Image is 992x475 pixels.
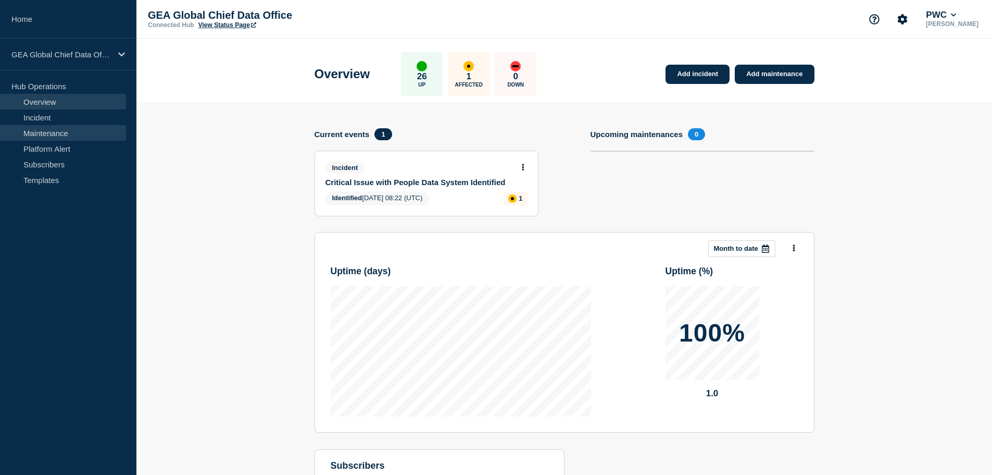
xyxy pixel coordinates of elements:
button: Support [863,8,885,30]
span: Incident [325,162,365,174]
a: Add incident [665,65,730,84]
span: 0 [688,128,705,140]
h3: Uptime ( days ) [331,266,391,277]
a: View Status Page [198,21,256,29]
p: 26 [417,71,427,82]
h1: Overview [315,67,370,81]
div: affected [463,61,474,71]
button: Account settings [891,8,913,30]
h4: Current events [315,130,370,139]
h4: Upcoming maintenances [591,130,683,139]
span: Identified [332,194,362,202]
span: 1 [374,128,392,140]
p: GEA Global Chief Data Office [148,9,356,21]
h4: subscribers [331,460,548,471]
p: 100% [679,321,745,346]
p: Month to date [714,245,758,252]
p: 0 [513,71,518,82]
button: Month to date [708,240,775,257]
span: [DATE] 08:22 (UTC) [325,192,430,205]
p: 1 [519,194,522,202]
p: 1.0 [665,388,759,399]
p: Down [507,82,524,88]
button: PWC [924,10,958,20]
p: Connected Hub [148,21,194,29]
p: Up [418,82,425,88]
div: down [510,61,521,71]
a: Critical Issue with People Data System Identified [325,178,513,187]
div: up [417,61,427,71]
p: GEA Global Chief Data Office [11,50,111,59]
p: [PERSON_NAME] [924,20,981,28]
a: Add maintenance [735,65,814,84]
p: 1 [467,71,471,82]
p: Affected [455,82,483,88]
div: affected [508,194,517,203]
h3: Uptime ( % ) [665,266,713,277]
